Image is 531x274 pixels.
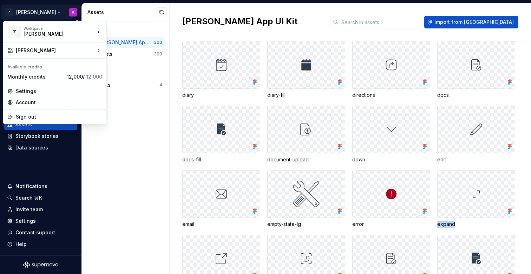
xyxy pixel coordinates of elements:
span: 12,000 / [67,74,102,80]
div: Sign out [16,113,102,120]
div: [PERSON_NAME] [16,47,95,54]
div: Settings [16,88,102,95]
div: Z [8,26,21,38]
div: Available credits [5,60,105,71]
div: Account [16,99,102,106]
div: Workspace [24,26,95,31]
div: [PERSON_NAME] [24,31,83,38]
span: 12,000 [86,74,102,80]
div: Monthly credits [7,73,64,80]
